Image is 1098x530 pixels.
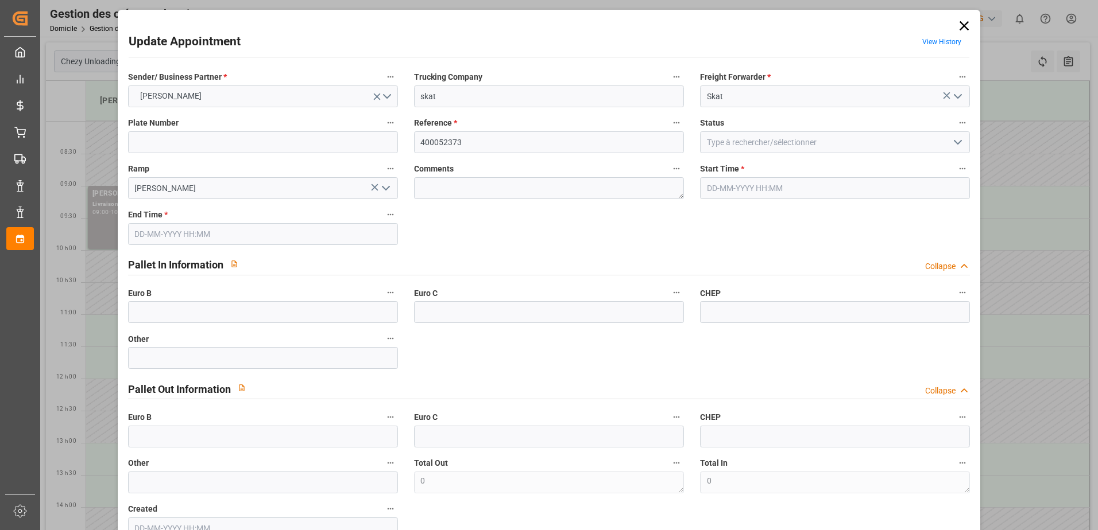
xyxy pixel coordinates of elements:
[925,385,956,397] div: Collapse
[925,260,956,272] div: Collapse
[669,115,684,130] button: Reference *
[949,88,966,106] button: Ouvrir le menu
[128,85,398,107] button: Ouvrir le menu
[376,180,393,197] button: Ouvrir le menu
[414,412,438,422] font: Euro C
[700,131,970,153] input: Type à rechercher/sélectionner
[669,161,684,176] button: Comments
[414,118,452,127] font: Reference
[669,69,684,84] button: Trucking Company
[669,455,684,470] button: Total Out
[383,455,398,470] button: Other
[922,38,961,46] a: View History
[128,381,231,397] h2: Pallet Out Information
[700,289,721,298] font: CHEP
[955,161,970,176] button: Start Time *
[383,161,398,176] button: Ramp
[949,134,966,151] button: Ouvrir le menu
[128,164,149,173] font: Ramp
[128,177,398,199] input: Type à rechercher/sélectionner
[414,164,454,173] font: Comments
[134,90,207,102] span: [PERSON_NAME]
[383,115,398,130] button: Plate Number
[955,285,970,300] button: CHEP
[700,72,765,81] font: Freight Forwarder
[700,118,724,127] font: Status
[128,118,179,127] font: Plate Number
[414,289,438,298] font: Euro C
[128,257,223,272] h2: Pallet In Information
[955,69,970,84] button: Freight Forwarder *
[383,285,398,300] button: Euro B
[955,455,970,470] button: Total In
[383,331,398,346] button: Other
[700,458,728,467] font: Total In
[414,72,482,81] font: Trucking Company
[128,223,398,245] input: DD-MM-YYYY HH:MM
[414,458,448,467] font: Total Out
[128,458,149,467] font: Other
[383,410,398,424] button: Euro B
[128,289,152,298] font: Euro B
[128,72,222,81] font: Sender/ Business Partner
[669,410,684,424] button: Euro C
[700,177,970,199] input: DD-MM-YYYY HH:MM
[128,412,152,422] font: Euro B
[128,504,157,513] font: Created
[700,164,739,173] font: Start Time
[128,210,163,219] font: End Time
[129,33,241,51] h2: Update Appointment
[231,377,253,399] button: View description
[700,471,970,493] textarea: 0
[955,115,970,130] button: Status
[955,410,970,424] button: CHEP
[414,471,684,493] textarea: 0
[383,69,398,84] button: Sender/ Business Partner *
[128,334,149,344] font: Other
[700,412,721,422] font: CHEP
[383,501,398,516] button: Created
[669,285,684,300] button: Euro C
[383,207,398,222] button: End Time *
[223,253,245,275] button: View description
